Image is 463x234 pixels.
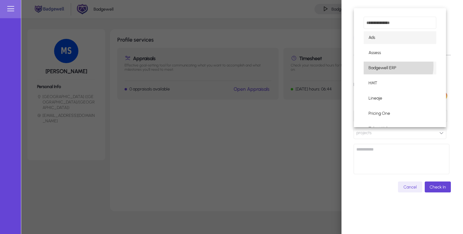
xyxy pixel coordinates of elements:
mat-option: Talent Hub [364,122,436,135]
mat-option: Badgewell ERP [364,62,436,74]
span: Badgewell ERP [369,64,396,72]
span: Talent Hub [369,125,389,132]
mat-option: HMT [364,77,436,90]
mat-option: Assess [364,46,436,59]
mat-option: Pricing One [364,107,436,120]
span: HMT [369,80,377,87]
span: Lineaje [369,95,382,102]
span: Assess [369,49,381,56]
input: dropdown search [364,17,436,29]
span: Pricing One [369,110,390,117]
mat-option: Ads [364,31,436,44]
mat-option: Lineaje [364,92,436,105]
span: Ads [369,34,375,41]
